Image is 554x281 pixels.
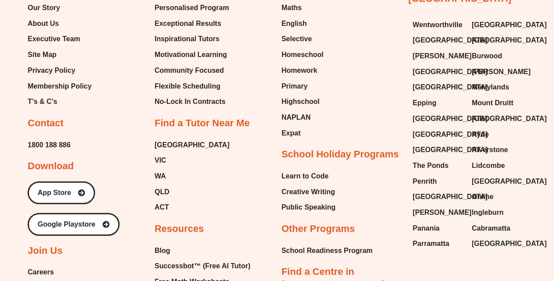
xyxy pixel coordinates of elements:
a: Flexible Scheduling [155,80,229,93]
span: Community Focused [155,64,224,77]
a: Penrith [413,175,463,188]
span: Executive Team [28,32,80,46]
span: Successbot™ (Free AI Tutor) [155,260,251,273]
iframe: Chat Widget [408,182,554,281]
a: Successbot™ (Free AI Tutor) [155,260,259,273]
a: Selective [282,32,324,46]
a: About Us [28,17,92,30]
a: Membership Policy [28,80,92,93]
span: Primary [282,80,308,93]
span: Highschool [282,95,320,108]
span: Our Story [28,1,60,14]
a: [GEOGRAPHIC_DATA] [413,112,463,125]
span: Inspirational Tutors [155,32,219,46]
a: Mount Druitt [472,96,522,110]
span: NAPLAN [282,111,311,124]
a: [PERSON_NAME] [472,65,522,78]
span: [GEOGRAPHIC_DATA] [413,128,487,141]
span: [GEOGRAPHIC_DATA] [413,65,487,78]
span: English [282,17,307,30]
span: QLD [155,185,169,199]
span: [PERSON_NAME] [413,50,471,63]
a: Wentworthville [413,18,463,32]
span: VIC [155,154,166,167]
a: Homeschool [282,48,324,61]
a: [GEOGRAPHIC_DATA] [413,34,463,47]
h2: Join Us [28,245,62,257]
span: [PERSON_NAME] [472,65,530,78]
span: Penrith [413,175,437,188]
span: Merrylands [472,81,509,94]
span: [GEOGRAPHIC_DATA] [472,18,547,32]
span: Maths [282,1,302,14]
a: Blog [155,244,259,257]
a: English [282,17,324,30]
a: Merrylands [472,81,522,94]
a: Riverstone [472,143,522,157]
a: Expat [282,127,324,140]
a: NAPLAN [282,111,324,124]
span: Mount Druitt [472,96,513,110]
a: QLD [155,185,229,199]
a: No-Lock In Contracts [155,95,229,108]
h2: Contact [28,117,64,130]
span: Epping [413,96,436,110]
h2: Find a Tutor Near Me [155,117,250,130]
a: [GEOGRAPHIC_DATA] [413,143,463,157]
span: T’s & C’s [28,95,57,108]
span: Learn to Code [282,170,329,183]
span: Flexible Scheduling [155,80,220,93]
a: T’s & C’s [28,95,92,108]
a: Exceptional Results [155,17,229,30]
a: Community Focused [155,64,229,77]
a: [GEOGRAPHIC_DATA] [472,34,522,47]
a: Privacy Policy [28,64,92,77]
span: [GEOGRAPHIC_DATA] [413,34,487,47]
a: Maths [282,1,324,14]
span: Careers [28,266,54,279]
a: App Store [28,181,95,204]
a: WA [155,170,229,183]
a: Learn to Code [282,170,336,183]
a: [GEOGRAPHIC_DATA] [413,128,463,141]
span: WA [155,170,166,183]
a: [PERSON_NAME] [413,50,463,63]
a: [GEOGRAPHIC_DATA] [413,65,463,78]
span: Site Map [28,48,56,61]
a: Personalised Program [155,1,229,14]
a: Motivational Learning [155,48,229,61]
a: Creative Writing [282,185,336,199]
h2: Other Programs [282,223,355,235]
a: [GEOGRAPHIC_DATA] [155,139,229,152]
span: Google Playstore [38,221,95,228]
a: Executive Team [28,32,92,46]
span: [GEOGRAPHIC_DATA] [472,34,547,47]
span: Blog [155,244,170,257]
span: Wentworthville [413,18,462,32]
a: Burwood [472,50,522,63]
a: Highschool [282,95,324,108]
a: [GEOGRAPHIC_DATA] [472,175,522,188]
span: Motivational Learning [155,48,227,61]
a: Inspirational Tutors [155,32,229,46]
span: Ryde [472,128,489,141]
span: Homework [282,64,318,77]
a: [GEOGRAPHIC_DATA] [413,81,463,94]
a: VIC [155,154,229,167]
span: ACT [155,201,169,214]
span: [GEOGRAPHIC_DATA] [413,143,487,157]
a: Epping [413,96,463,110]
a: 1800 188 886 [28,139,71,152]
span: About Us [28,17,59,30]
a: The Ponds [413,159,463,172]
span: [GEOGRAPHIC_DATA] [472,112,547,125]
span: Creative Writing [282,185,335,199]
a: Google Playstore [28,213,120,236]
a: Site Map [28,48,92,61]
